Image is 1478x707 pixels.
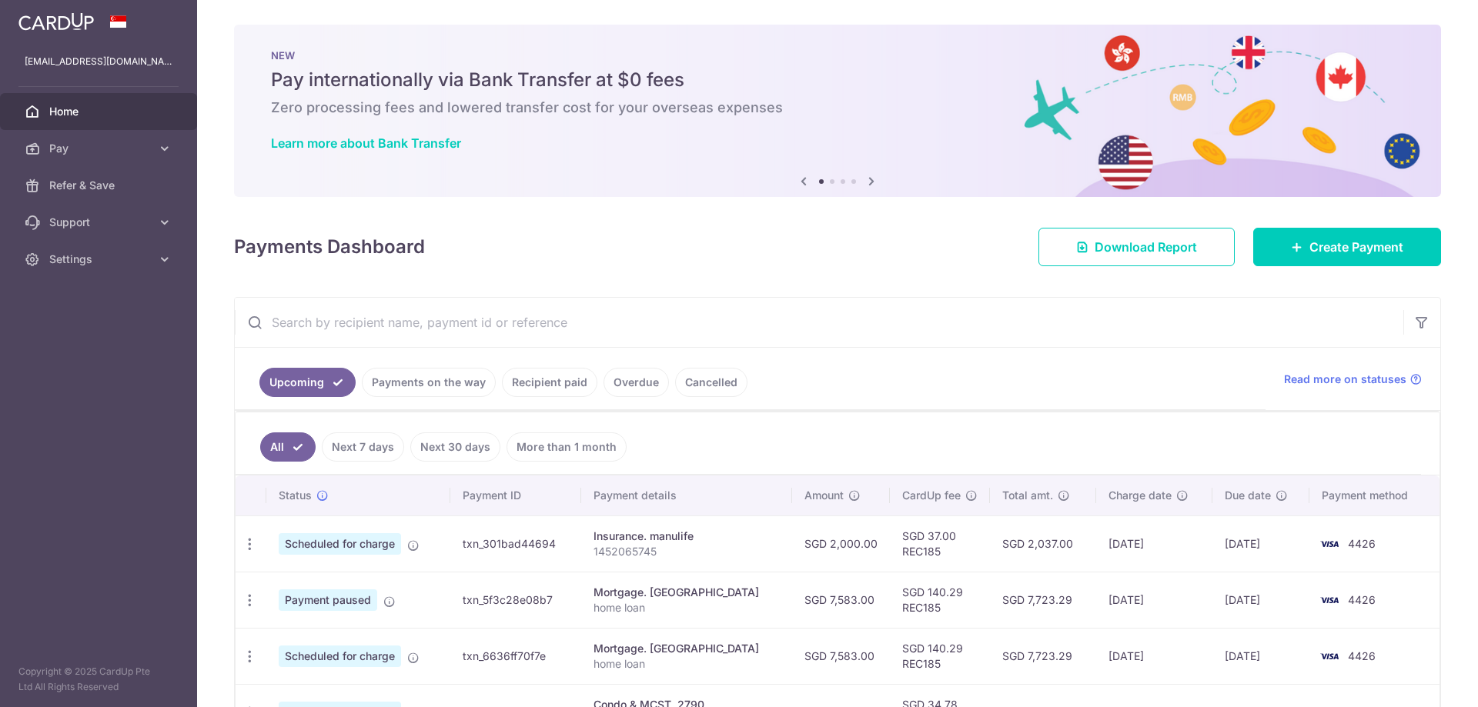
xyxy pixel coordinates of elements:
[1314,647,1345,665] img: Bank Card
[1309,238,1403,256] span: Create Payment
[234,25,1441,197] img: Bank transfer banner
[235,298,1403,347] input: Search by recipient name, payment id or reference
[792,628,890,684] td: SGD 7,583.00
[450,515,581,572] td: txn_301bad44694
[271,98,1404,117] h6: Zero processing fees and lowered transfer cost for your overseas expenses
[1212,628,1310,684] td: [DATE]
[1038,228,1235,266] a: Download Report
[902,488,961,503] span: CardUp fee
[1095,238,1197,256] span: Download Report
[1212,572,1310,628] td: [DATE]
[804,488,844,503] span: Amount
[1314,535,1345,553] img: Bank Card
[594,529,780,544] div: Insurance. manulife
[1309,475,1440,515] th: Payment method
[1383,661,1463,699] iframe: 打开一个小组件，您可以在其中找到更多信息
[594,585,780,600] div: Mortgage. [GEOGRAPHIC_DATA]
[322,432,404,462] a: Next 7 days
[1348,649,1376,662] span: 4426
[792,515,890,572] td: SGD 2,000.00
[890,515,990,572] td: SGD 37.00 REC185
[890,628,990,684] td: SGD 140.29 REC185
[49,252,151,267] span: Settings
[49,104,151,119] span: Home
[1348,537,1376,550] span: 4426
[410,432,500,462] a: Next 30 days
[594,544,780,559] p: 1452065745
[594,641,780,656] div: Mortgage. [GEOGRAPHIC_DATA]
[259,368,356,397] a: Upcoming
[25,54,172,69] p: [EMAIL_ADDRESS][DOMAIN_NAME]
[271,49,1404,62] p: NEW
[18,12,94,31] img: CardUp
[675,368,747,397] a: Cancelled
[49,215,151,230] span: Support
[990,628,1096,684] td: SGD 7,723.29
[1314,591,1345,609] img: Bank Card
[279,645,401,667] span: Scheduled for charge
[507,432,627,462] a: More than 1 month
[502,368,597,397] a: Recipient paid
[1002,488,1053,503] span: Total amt.
[271,135,461,151] a: Learn more about Bank Transfer
[594,600,780,615] p: home loan
[450,475,581,515] th: Payment ID
[49,141,151,156] span: Pay
[271,68,1404,92] h5: Pay internationally via Bank Transfer at $0 fees
[1284,372,1406,387] span: Read more on statuses
[279,533,401,555] span: Scheduled for charge
[49,178,151,193] span: Refer & Save
[279,488,312,503] span: Status
[604,368,669,397] a: Overdue
[1348,593,1376,606] span: 4426
[279,589,377,611] span: Payment paused
[890,572,990,628] td: SGD 140.29 REC185
[1253,228,1441,266] a: Create Payment
[792,572,890,628] td: SGD 7,583.00
[450,628,581,684] td: txn_6636ff70f7e
[1096,572,1212,628] td: [DATE]
[1284,372,1422,387] a: Read more on statuses
[1212,515,1310,572] td: [DATE]
[1096,515,1212,572] td: [DATE]
[581,475,792,515] th: Payment details
[450,572,581,628] td: txn_5f3c28e08b7
[362,368,496,397] a: Payments on the way
[1225,488,1271,503] span: Due date
[234,233,425,261] h4: Payments Dashboard
[990,572,1096,628] td: SGD 7,723.29
[260,432,316,462] a: All
[1108,488,1172,503] span: Charge date
[1096,628,1212,684] td: [DATE]
[594,656,780,672] p: home loan
[990,515,1096,572] td: SGD 2,037.00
